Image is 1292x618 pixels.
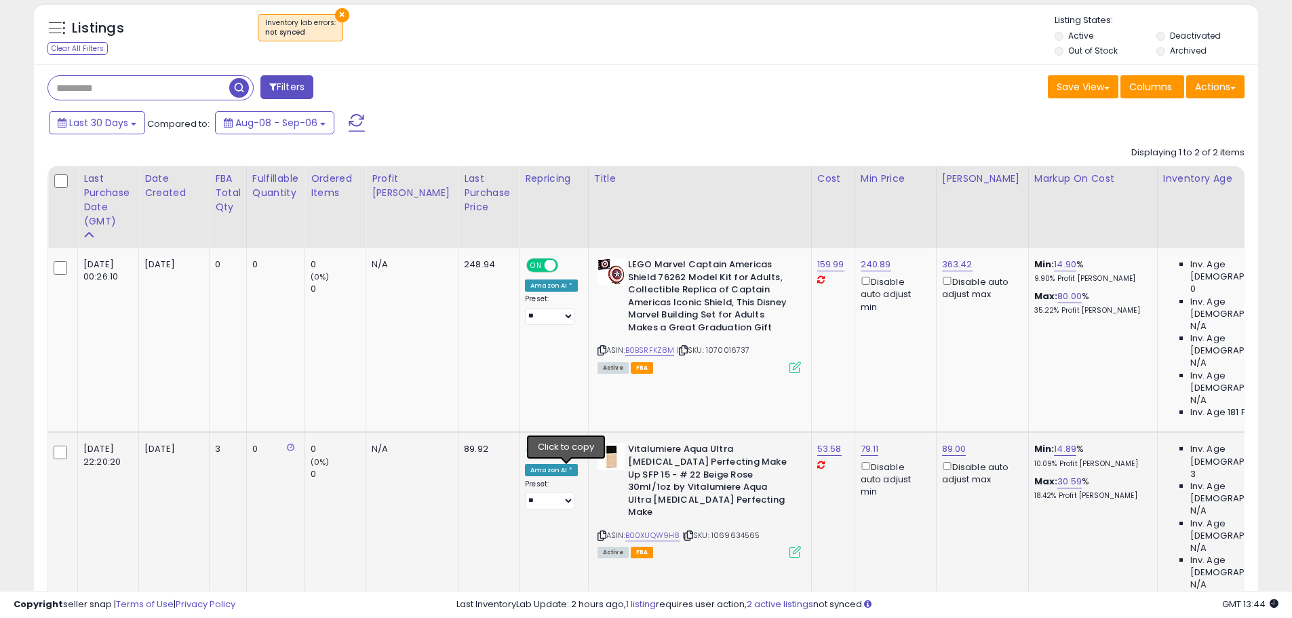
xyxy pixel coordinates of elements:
div: N/A [372,258,448,271]
div: Last Purchase Date (GMT) [83,172,133,229]
div: Cost [817,172,849,186]
a: 79.11 [861,442,879,456]
p: 9.90% Profit [PERSON_NAME] [1034,274,1147,284]
div: Displaying 1 to 2 of 2 items [1131,147,1245,159]
p: Listing States: [1055,14,1258,27]
div: Preset: [525,294,578,325]
div: Disable auto adjust min [861,459,926,499]
div: % [1034,476,1147,501]
span: 0 [1190,283,1196,295]
div: 89.92 [464,443,509,455]
span: ON [528,444,545,456]
a: B0BSRFKZ8M [625,345,675,356]
span: | SKU: 1069634565 [682,530,760,541]
th: The percentage added to the cost of goods (COGS) that forms the calculator for Min & Max prices. [1028,166,1157,248]
small: (0%) [311,457,330,467]
div: 0 [311,258,366,271]
h5: Listings [72,19,124,38]
a: 14.89 [1054,442,1076,456]
a: Privacy Policy [176,598,235,611]
div: Clear All Filters [47,42,108,55]
b: Min: [1034,258,1055,271]
span: Inventory lab errors : [265,18,336,38]
a: 1 listing [626,598,656,611]
div: Disable auto adjust max [942,459,1018,486]
div: Title [594,172,806,186]
div: Fulfillable Quantity [252,172,299,200]
a: 240.89 [861,258,891,271]
span: N/A [1190,542,1207,554]
a: Terms of Use [116,598,174,611]
span: N/A [1190,505,1207,517]
a: 53.58 [817,442,842,456]
div: 0 [311,443,366,455]
span: Last 30 Days [69,116,128,130]
button: × [335,8,349,22]
div: Date Created [144,172,203,200]
a: 363.42 [942,258,973,271]
div: 248.94 [464,258,509,271]
b: Max: [1034,475,1058,488]
span: Compared to: [147,117,210,130]
div: [DATE] [144,258,199,271]
span: OFF [556,444,578,456]
span: N/A [1190,357,1207,369]
p: 35.22% Profit [PERSON_NAME] [1034,306,1147,315]
div: Profit [PERSON_NAME] [372,172,452,200]
a: B00XUQW9H8 [625,530,680,541]
img: 11YoNT1IKNL._SL40_.jpg [598,443,625,470]
label: Out of Stock [1068,45,1118,56]
div: 0 [252,443,294,455]
b: Max: [1034,290,1058,303]
div: seller snap | | [14,598,235,611]
b: Min: [1034,442,1055,455]
div: Disable auto adjust min [861,274,926,313]
p: 10.09% Profit [PERSON_NAME] [1034,459,1147,469]
div: Last Purchase Price [464,172,513,214]
span: Inv. Age 181 Plus: [1190,406,1261,419]
span: Aug-08 - Sep-06 [235,116,317,130]
span: All listings currently available for purchase on Amazon [598,362,629,374]
div: not synced [265,28,336,37]
div: Ordered Items [311,172,360,200]
div: [DATE] [144,443,199,455]
div: 3 [215,443,236,455]
p: 18.42% Profit [PERSON_NAME] [1034,491,1147,501]
strong: Copyright [14,598,63,611]
div: 0 [215,258,236,271]
span: N/A [1190,320,1207,332]
div: 0 [252,258,294,271]
button: Columns [1120,75,1184,98]
div: % [1034,258,1147,284]
div: Amazon AI * [525,279,578,292]
div: % [1034,290,1147,315]
div: ASIN: [598,443,801,556]
div: Preset: [525,480,578,510]
a: 14.90 [1054,258,1076,271]
span: All listings currently available for purchase on Amazon [598,547,629,558]
div: Disable auto adjust max [942,274,1018,301]
div: Markup on Cost [1034,172,1152,186]
div: [DATE] 22:20:20 [83,443,128,467]
span: OFF [556,260,578,271]
span: | SKU: 1070016737 [677,345,750,355]
div: % [1034,443,1147,468]
a: 2 active listings [747,598,813,611]
div: [PERSON_NAME] [942,172,1023,186]
img: 51GaQyMiEaL._SL40_.jpg [598,258,625,286]
button: Filters [260,75,313,99]
div: [DATE] 00:26:10 [83,258,128,283]
a: 30.59 [1057,475,1082,488]
a: 89.00 [942,442,966,456]
span: 2025-10-7 13:44 GMT [1222,598,1278,611]
b: Vitalumiere Aqua Ultra [MEDICAL_DATA] Perfecting Make Up SFP 15 - # 22 Beige Rose 30ml/1oz by Vit... [628,443,793,522]
div: ASIN: [598,258,801,372]
label: Archived [1170,45,1207,56]
span: FBA [631,547,654,558]
small: (0%) [311,271,330,282]
div: Repricing [525,172,583,186]
a: 159.99 [817,258,844,271]
div: 0 [311,283,366,295]
b: LEGO Marvel Captain Americas Shield 76262 Model Kit for Adults, Collectible Replica of Captain Am... [628,258,793,337]
label: Deactivated [1170,30,1221,41]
